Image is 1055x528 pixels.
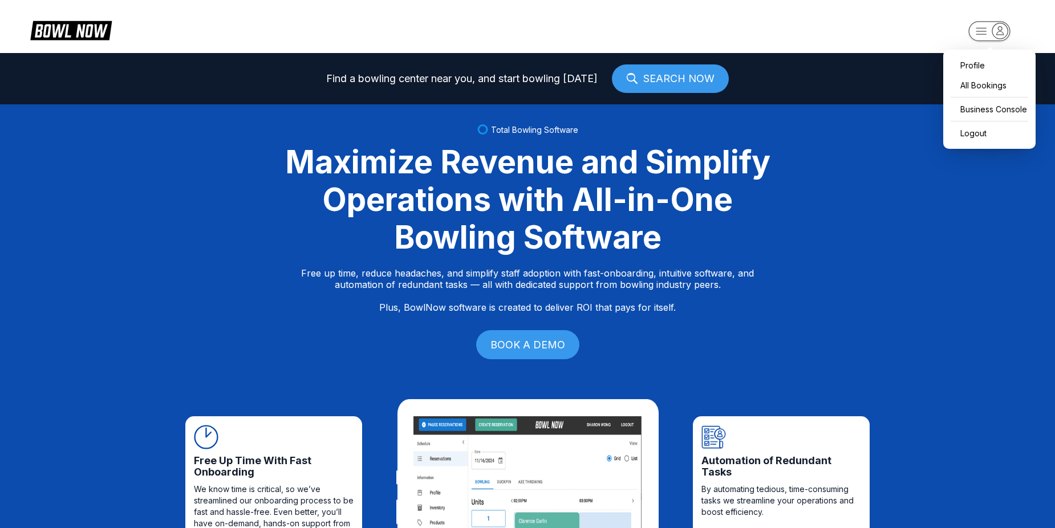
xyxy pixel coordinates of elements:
a: BOOK A DEMO [476,330,579,359]
div: Maximize Revenue and Simplify Operations with All-in-One Bowling Software [271,143,784,256]
span: By automating tedious, time-consuming tasks we streamline your operations and boost efficiency. [701,484,861,518]
a: All Bookings [949,75,1030,95]
span: Find a bowling center near you, and start bowling [DATE] [326,73,598,84]
a: SEARCH NOW [612,64,729,93]
a: Profile [949,55,1030,75]
span: Free Up Time With Fast Onboarding [194,455,354,478]
span: Automation of Redundant Tasks [701,455,861,478]
a: Business Console [949,99,1030,119]
p: Free up time, reduce headaches, and simplify staff adoption with fast-onboarding, intuitive softw... [301,267,754,313]
span: Total Bowling Software [491,125,578,135]
button: Logout [949,123,989,143]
